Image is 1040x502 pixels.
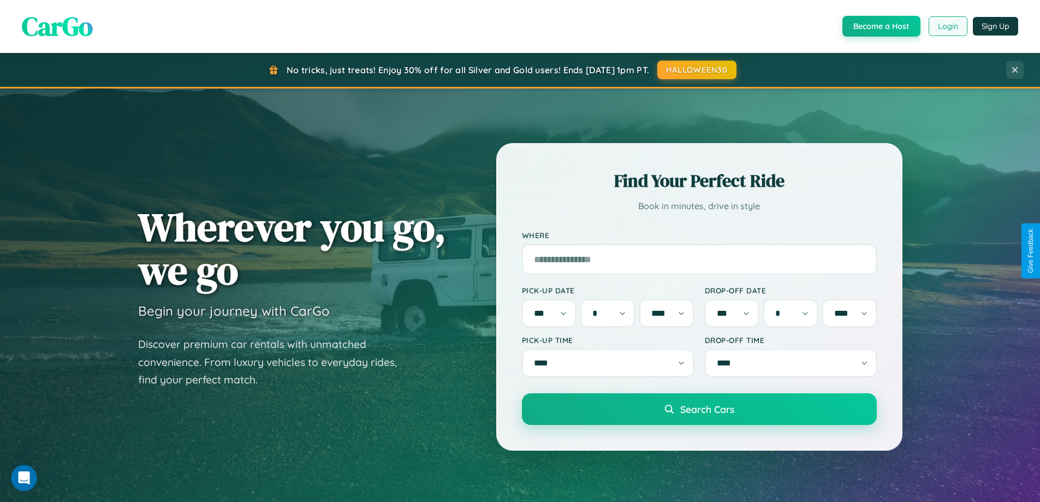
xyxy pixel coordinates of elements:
[1027,229,1035,273] div: Give Feedback
[11,465,37,491] iframe: Intercom live chat
[522,169,877,193] h2: Find Your Perfect Ride
[657,61,736,79] button: HALLOWEEN30
[522,231,877,240] label: Where
[842,16,920,37] button: Become a Host
[522,335,694,345] label: Pick-up Time
[973,17,1018,36] button: Sign Up
[705,335,877,345] label: Drop-off Time
[522,198,877,214] p: Book in minutes, drive in style
[287,64,649,75] span: No tricks, just treats! Enjoy 30% off for all Silver and Gold users! Ends [DATE] 1pm PT.
[138,205,446,292] h1: Wherever you go, we go
[929,16,967,36] button: Login
[522,393,877,425] button: Search Cars
[138,335,411,389] p: Discover premium car rentals with unmatched convenience. From luxury vehicles to everyday rides, ...
[22,8,93,44] span: CarGo
[138,303,330,319] h3: Begin your journey with CarGo
[680,403,734,415] span: Search Cars
[705,286,877,295] label: Drop-off Date
[522,286,694,295] label: Pick-up Date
